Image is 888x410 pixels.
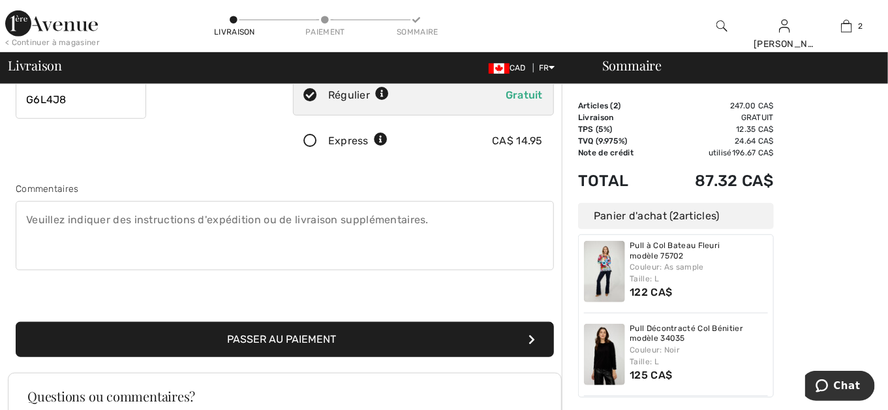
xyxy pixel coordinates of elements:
[578,123,659,135] td: TPS (5%)
[27,390,542,403] h3: Questions ou commentaires?
[779,20,790,32] a: Se connecter
[630,241,769,261] a: Pull à Col Bateau Fleuri modèle 75702
[613,101,618,110] span: 2
[584,241,625,302] img: Pull à Col Bateau Fleuri modèle 75702
[630,344,769,368] div: Couleur: Noir Taille: L
[659,100,774,112] td: 247.00 CA$
[659,147,774,159] td: utilisé
[5,10,98,37] img: 1ère Avenue
[578,147,659,159] td: Note de crédit
[489,63,531,72] span: CAD
[732,148,774,157] span: 196.67 CA$
[578,112,659,123] td: Livraison
[584,324,625,385] img: Pull Décontracté Col Bénitier modèle 34035
[8,59,62,72] span: Livraison
[16,322,554,357] button: Passer au paiement
[539,63,555,72] span: FR
[673,210,679,222] span: 2
[816,18,877,34] a: 2
[659,123,774,135] td: 12.35 CA$
[659,135,774,147] td: 24.64 CA$
[779,18,790,34] img: Mes infos
[587,59,880,72] div: Sommaire
[578,100,659,112] td: Articles ( )
[659,112,774,123] td: Gratuit
[506,89,543,101] span: Gratuit
[630,369,673,381] span: 125 CA$
[16,80,146,119] input: Code Postal
[328,133,388,149] div: Express
[214,26,253,38] div: Livraison
[578,159,659,203] td: Total
[859,20,863,32] span: 2
[397,26,436,38] div: Sommaire
[305,26,344,38] div: Paiement
[630,324,769,344] a: Pull Décontracté Col Bénitier modèle 34035
[328,87,390,103] div: Régulier
[841,18,852,34] img: Mon panier
[5,37,100,48] div: < Continuer à magasiner
[489,63,510,74] img: Canadian Dollar
[492,133,543,149] div: CA$ 14.95
[16,182,554,196] div: Commentaires
[716,18,727,34] img: recherche
[578,203,774,229] div: Panier d'achat ( articles)
[805,371,875,403] iframe: Ouvre un widget dans lequel vous pouvez chatter avec l’un de nos agents
[578,135,659,147] td: TVQ (9.975%)
[630,286,673,298] span: 122 CA$
[630,261,769,285] div: Couleur: As sample Taille: L
[659,159,774,203] td: 87.32 CA$
[754,37,814,51] div: [PERSON_NAME]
